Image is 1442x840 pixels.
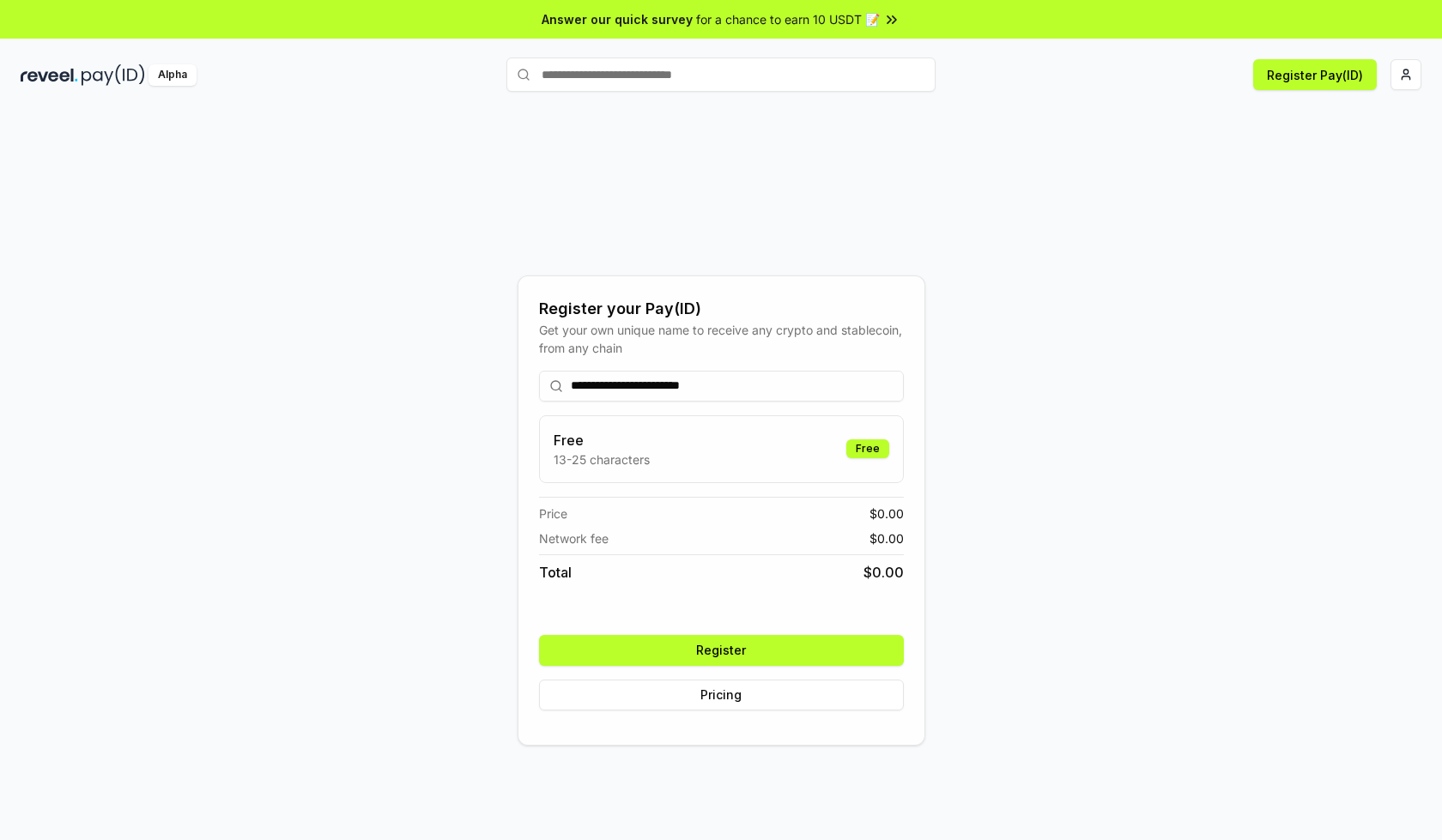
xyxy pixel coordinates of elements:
div: Alpha [148,64,197,86]
span: $ 0.00 [869,505,904,523]
img: reveel_dark [21,64,78,86]
img: pay_id [82,64,145,86]
button: Register Pay(ID) [1253,59,1377,90]
div: Free [846,439,889,458]
span: Price [539,505,567,523]
span: Total [539,562,572,583]
span: $ 0.00 [869,529,904,547]
span: Answer our quick survey [542,10,693,28]
span: for a chance to earn 10 USDT 📝 [696,10,880,28]
h3: Free [554,430,650,450]
button: Pricing [539,680,904,710]
span: Network fee [539,529,609,547]
button: Register [539,635,904,666]
div: Register your Pay(ID) [539,297,904,321]
p: 13-25 characters [554,450,650,468]
span: $ 0.00 [863,562,904,583]
div: Get your own unique name to receive any crypto and stablecoin, from any chain [539,321,904,357]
